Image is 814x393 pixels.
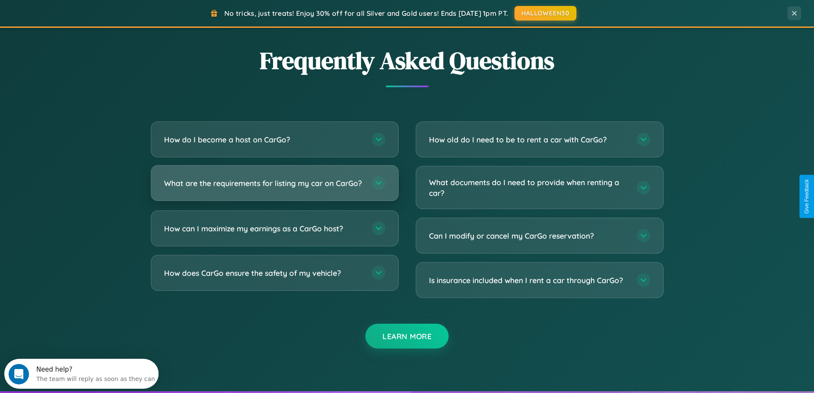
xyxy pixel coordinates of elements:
h3: Is insurance included when I rent a car through CarGo? [429,275,628,286]
h3: How can I maximize my earnings as a CarGo host? [164,223,363,234]
span: No tricks, just treats! Enjoy 30% off for all Silver and Gold users! Ends [DATE] 1pm PT. [224,9,508,18]
button: Learn More [365,324,449,349]
button: HALLOWEEN30 [514,6,576,21]
h3: How does CarGo ensure the safety of my vehicle? [164,268,363,278]
h3: How old do I need to be to rent a car with CarGo? [429,134,628,145]
h3: What are the requirements for listing my car on CarGo? [164,178,363,189]
h3: What documents do I need to provide when renting a car? [429,177,628,198]
h3: Can I modify or cancel my CarGo reservation? [429,230,628,241]
h3: How do I become a host on CarGo? [164,134,363,145]
h2: Frequently Asked Questions [151,44,664,77]
iframe: Intercom live chat discovery launcher [4,359,159,389]
div: Need help? [32,7,151,14]
div: Give Feedback [804,179,810,214]
iframe: Intercom live chat [9,364,29,384]
div: The team will reply as soon as they can [32,14,151,23]
div: Open Intercom Messenger [3,3,159,27]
